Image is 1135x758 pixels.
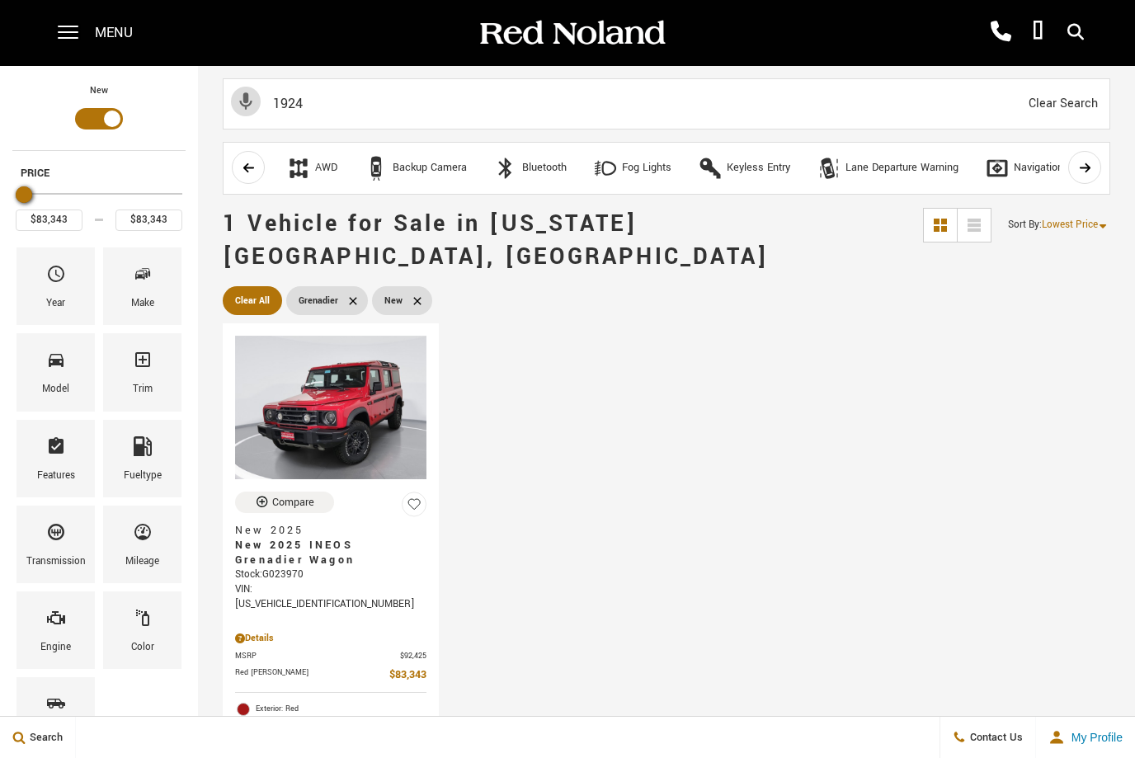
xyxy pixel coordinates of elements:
[12,82,186,150] div: Filter by Vehicle Type
[46,518,66,553] span: Transmission
[37,467,75,485] div: Features
[90,82,108,99] label: New
[223,78,1110,129] input: Search Inventory
[232,151,265,184] button: scroll left
[40,638,71,657] div: Engine
[235,492,334,513] button: Compare Vehicle
[235,650,400,662] span: MSRP
[235,336,426,479] img: 2025 INEOS Grenadier Wagon
[256,701,426,718] span: Exterior: Red
[593,156,618,181] div: Fog Lights
[46,432,66,467] span: Features
[235,290,270,311] span: Clear All
[277,151,346,186] button: AWDAWD
[1065,731,1123,744] span: My Profile
[46,346,66,380] span: Model
[21,166,177,181] h5: Price
[235,666,426,684] a: Red [PERSON_NAME] $83,343
[477,19,666,48] img: Red Noland Auto Group
[231,87,261,116] svg: Click to toggle on voice search
[235,523,414,538] span: New 2025
[493,156,518,181] div: Bluetooth
[817,156,841,181] div: Lane Departure Warning
[1036,717,1135,758] button: user-profile-menu
[976,151,1111,186] button: Navigation SystemNavigation System
[966,730,1023,745] span: Contact Us
[235,582,426,612] div: VIN: [US_VEHICLE_IDENTIFICATION_NUMBER]
[272,495,314,510] div: Compare
[133,260,153,294] span: Make
[16,247,95,325] div: YearYear
[622,161,671,176] div: Fog Lights
[384,290,403,311] span: New
[1014,161,1102,176] div: Navigation System
[16,186,32,203] div: Maximum Price
[131,638,154,657] div: Color
[133,432,153,467] span: Fueltype
[103,420,181,497] div: FueltypeFueltype
[16,333,95,411] div: ModelModel
[1008,218,1042,232] span: Sort By :
[845,161,958,176] div: Lane Departure Warning
[1042,218,1098,232] span: Lowest Price
[286,156,311,181] div: AWD
[484,151,576,186] button: BluetoothBluetooth
[1068,151,1101,184] button: scroll right
[46,294,65,313] div: Year
[689,151,799,186] button: Keyless EntryKeyless Entry
[46,260,66,294] span: Year
[235,631,426,646] div: Pricing Details - New 2025 INEOS Grenadier Wagon With Navigation & 4WD
[223,208,769,273] span: 1 Vehicle for Sale in [US_STATE][GEOGRAPHIC_DATA], [GEOGRAPHIC_DATA]
[299,290,338,311] span: Grenadier
[115,210,182,231] input: Maximum
[235,567,426,582] div: Stock : G023970
[124,467,162,485] div: Fueltype
[103,247,181,325] div: MakeMake
[26,730,63,745] span: Search
[133,380,153,398] div: Trim
[16,506,95,583] div: TransmissionTransmission
[16,420,95,497] div: FeaturesFeatures
[1020,79,1106,129] span: Clear Search
[103,333,181,411] div: TrimTrim
[125,553,159,571] div: Mileage
[400,650,426,662] span: $92,425
[985,156,1010,181] div: Navigation System
[389,666,426,684] span: $83,343
[402,492,426,524] button: Save Vehicle
[133,346,153,380] span: Trim
[364,156,389,181] div: Backup Camera
[355,151,476,186] button: Backup CameraBackup Camera
[16,591,95,669] div: EngineEngine
[584,151,681,186] button: Fog LightsFog Lights
[131,294,154,313] div: Make
[235,666,389,684] span: Red [PERSON_NAME]
[103,591,181,669] div: ColorColor
[315,161,337,176] div: AWD
[26,553,86,571] div: Transmission
[42,380,69,398] div: Model
[235,538,414,567] span: New 2025 INEOS Grenadier Wagon
[16,181,182,231] div: Price
[727,161,790,176] div: Keyless Entry
[235,523,426,567] a: New 2025New 2025 INEOS Grenadier Wagon
[16,210,82,231] input: Minimum
[103,506,181,583] div: MileageMileage
[16,677,95,755] div: BodystyleBodystyle
[46,690,66,724] span: Bodystyle
[133,604,153,638] span: Color
[393,161,467,176] div: Backup Camera
[522,161,567,176] div: Bluetooth
[133,518,153,553] span: Mileage
[698,156,723,181] div: Keyless Entry
[46,604,66,638] span: Engine
[808,151,968,186] button: Lane Departure WarningLane Departure Warning
[235,650,426,662] a: MSRP $92,425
